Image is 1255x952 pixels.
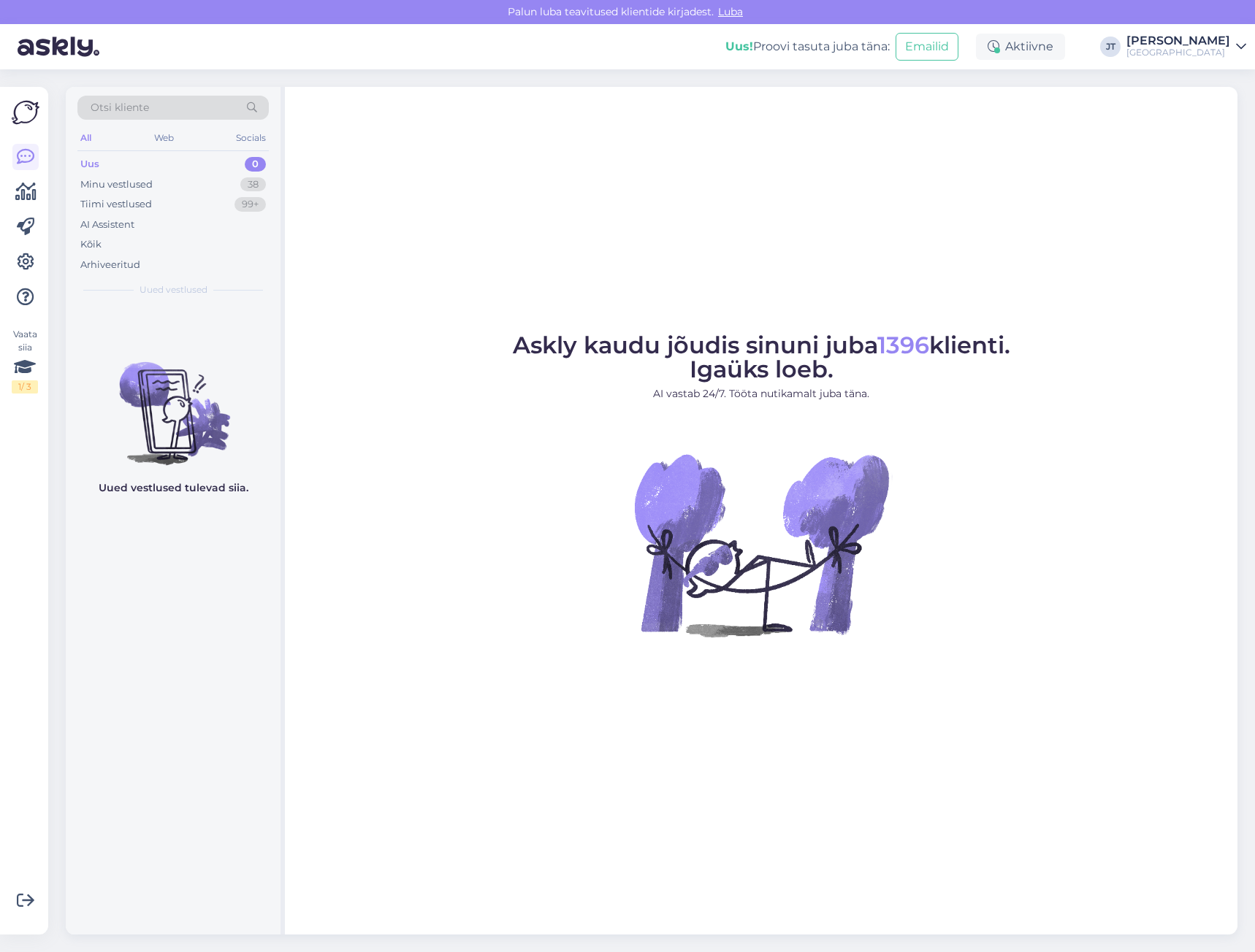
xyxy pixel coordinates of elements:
[80,237,102,252] div: Kõik
[245,157,266,172] div: 0
[140,283,207,296] span: Uued vestlused
[234,197,266,212] div: 99+
[896,33,958,61] button: Emailid
[1126,47,1230,58] div: [GEOGRAPHIC_DATA]
[66,336,281,467] img: No chats
[12,328,38,394] div: Vaata siia
[725,39,753,53] b: Uus!
[240,177,266,192] div: 38
[513,386,1010,402] p: AI vastab 24/7. Tööta nutikamalt juba täna.
[714,5,747,18] span: Luba
[725,38,890,55] div: Proovi tasuta juba täna:
[80,197,152,212] div: Tiimi vestlused
[80,218,134,232] div: AI Assistent
[12,99,39,126] img: Askly Logo
[80,177,153,192] div: Minu vestlused
[77,128,94,147] div: All
[1126,35,1246,58] a: [PERSON_NAME][GEOGRAPHIC_DATA]
[91,100,149,115] span: Otsi kliente
[80,157,99,172] div: Uus
[877,331,929,359] span: 1396
[630,413,893,676] img: No Chat active
[1100,37,1121,57] div: JT
[151,128,177,147] div: Web
[99,480,248,496] p: Uued vestlused tulevad siia.
[1126,35,1230,47] div: [PERSON_NAME]
[12,380,38,394] div: 1 / 3
[233,128,269,147] div: Socials
[513,331,1010,383] span: Askly kaudu jõudis sinuni juba klienti. Igaüks loeb.
[976,34,1065,60] div: Aktiivne
[80,258,140,272] div: Arhiveeritud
